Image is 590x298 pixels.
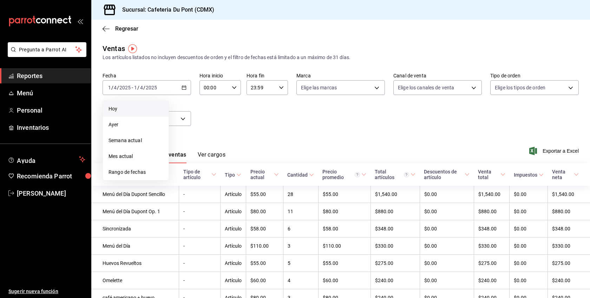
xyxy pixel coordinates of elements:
img: Tooltip marker [128,44,137,53]
span: Tipo [225,172,241,178]
span: Semana actual [109,137,163,144]
div: navigation tabs [114,151,225,163]
td: $348.00 [474,220,509,237]
span: / [111,85,113,90]
div: Ventas [103,43,125,54]
input: ---- [119,85,131,90]
td: $330.00 [474,237,509,255]
td: Huevos Revueltos [91,255,179,272]
span: Ayuda [17,155,76,164]
td: $0.00 [510,220,548,237]
td: - [179,186,221,203]
td: $0.00 [510,186,548,203]
a: Pregunta a Parrot AI [5,51,86,58]
span: Precio actual [250,169,279,180]
td: $80.00 [246,203,283,220]
td: $60.00 [318,272,371,289]
svg: El total artículos considera cambios de precios en los artículos así como costos adicionales por ... [404,172,409,177]
td: $0.00 [420,237,474,255]
span: Rango de fechas [109,169,163,176]
td: 3 [283,237,318,255]
span: Regresar [115,25,138,32]
svg: Precio promedio = Total artículos / cantidad [355,172,360,177]
span: Ayer [109,121,163,128]
td: $240.00 [474,272,509,289]
td: $80.00 [318,203,371,220]
label: Marca [296,73,385,78]
span: Sugerir nueva función [8,288,85,295]
td: $348.00 [548,220,590,237]
td: $275.00 [548,255,590,272]
td: $240.00 [371,272,420,289]
span: / [117,85,119,90]
td: Menú del Día [91,237,179,255]
td: $1,540.00 [371,186,420,203]
td: Artículo [221,255,246,272]
span: [PERSON_NAME] [17,189,85,198]
td: 11 [283,203,318,220]
td: $60.00 [246,272,283,289]
td: $55.00 [246,186,283,203]
td: $110.00 [318,237,371,255]
td: $0.00 [420,220,474,237]
td: 5 [283,255,318,272]
td: $0.00 [420,272,474,289]
td: $0.00 [420,186,474,203]
td: Artículo [221,237,246,255]
label: Hora inicio [199,73,241,78]
td: $58.00 [318,220,371,237]
div: Venta neta [552,169,572,180]
div: Tipo [225,172,235,178]
td: $0.00 [510,255,548,272]
button: Exportar a Excel [531,147,579,155]
td: Menú del Día Dupont Sencillo [91,186,179,203]
input: -- [140,85,143,90]
td: 4 [283,272,318,289]
input: ---- [145,85,157,90]
h3: Sucursal: Cafeteria Du Pont (CDMX) [117,6,214,14]
button: Regresar [103,25,138,32]
span: Descuentos de artículo [424,169,470,180]
td: $0.00 [510,203,548,220]
span: Recomienda Parrot [17,171,85,181]
td: 28 [283,186,318,203]
span: / [143,85,145,90]
span: Precio promedio [322,169,366,180]
span: Elige los canales de venta [398,84,454,91]
span: Inventarios [17,123,85,132]
span: / [137,85,139,90]
td: 6 [283,220,318,237]
td: $240.00 [548,272,590,289]
td: $58.00 [246,220,283,237]
td: Artículo [221,203,246,220]
input: -- [108,85,111,90]
span: Venta neta [552,169,579,180]
div: Tipo de artículo [183,169,210,180]
input: -- [134,85,137,90]
td: - [179,255,221,272]
td: $0.00 [420,203,474,220]
div: Descuentos de artículo [424,169,463,180]
td: $880.00 [474,203,509,220]
span: Mes actual [109,153,163,160]
td: $275.00 [371,255,420,272]
td: - [179,203,221,220]
td: $275.00 [474,255,509,272]
td: - [179,220,221,237]
span: Total artículos [375,169,415,180]
td: $0.00 [510,237,548,255]
div: Impuestos [514,172,537,178]
td: $348.00 [371,220,420,237]
td: $1,540.00 [548,186,590,203]
td: $1,540.00 [474,186,509,203]
span: Cantidad [287,172,314,178]
span: Elige las marcas [301,84,337,91]
span: Tipo de artículo [183,169,216,180]
label: Tipo de orden [490,73,579,78]
div: Los artículos listados no incluyen descuentos de orden y el filtro de fechas está limitado a un m... [103,54,579,61]
span: Pregunta a Parrot AI [19,46,76,53]
span: - [132,85,133,90]
td: $55.00 [246,255,283,272]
